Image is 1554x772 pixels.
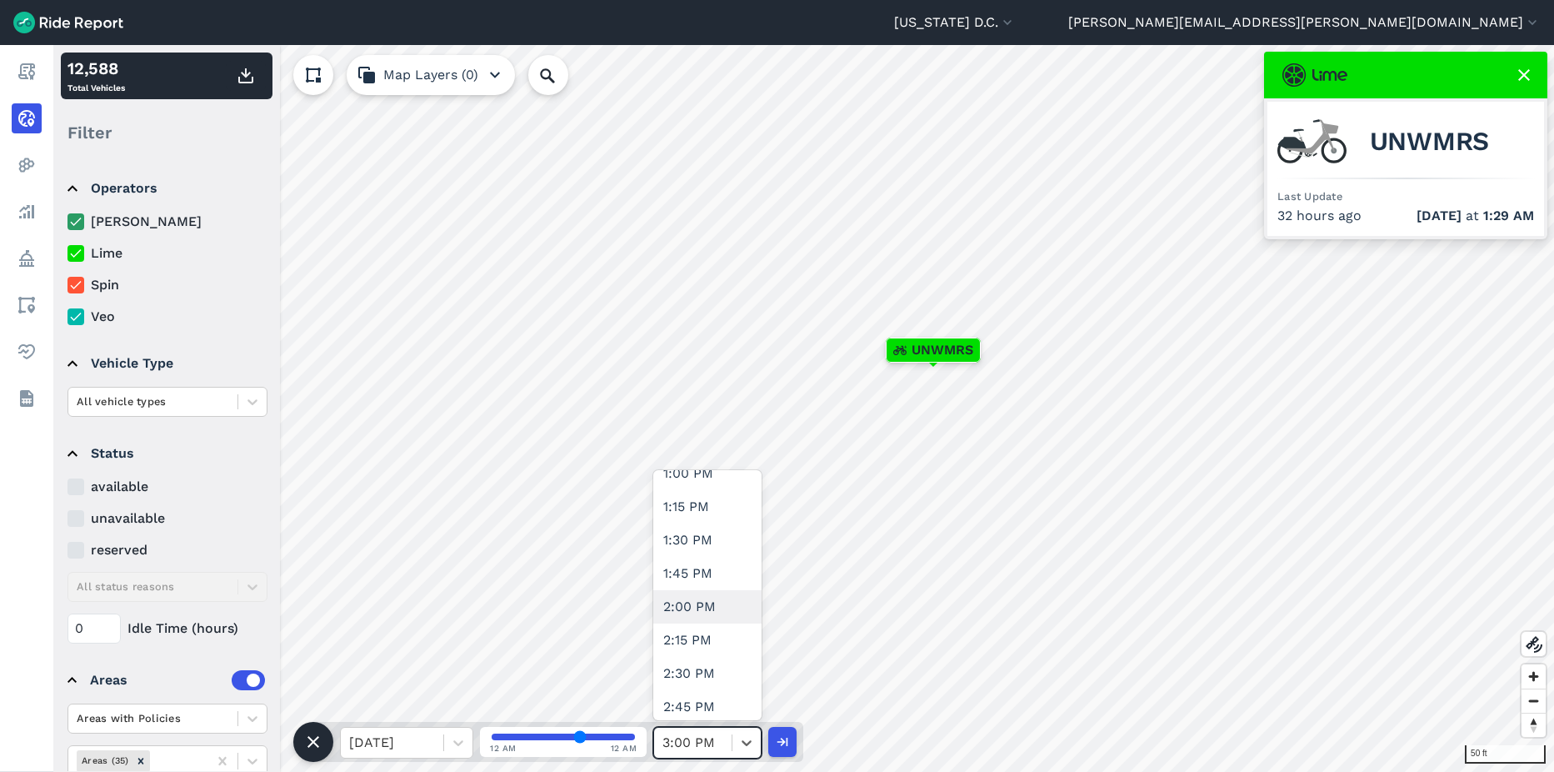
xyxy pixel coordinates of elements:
[490,742,517,754] span: 12 AM
[1522,664,1546,689] button: Zoom in
[1370,132,1490,152] span: UNWMRS
[12,383,42,414] a: Datasets
[67,275,267,295] label: Spin
[1465,745,1546,764] div: 50 ft
[67,430,265,477] summary: Status
[67,509,267,529] label: unavailable
[77,750,132,771] div: Areas (35)
[1277,206,1534,226] div: 32 hours ago
[90,670,265,690] div: Areas
[1522,713,1546,737] button: Reset bearing to north
[67,165,265,212] summary: Operators
[67,540,267,560] label: reserved
[611,742,637,754] span: 12 AM
[67,56,125,96] div: Total Vehicles
[61,107,272,158] div: Filter
[67,212,267,232] label: [PERSON_NAME]
[894,13,1016,33] button: [US_STATE] D.C.
[653,490,762,524] div: 1:15 PM
[13,12,123,33] img: Ride Report
[12,197,42,227] a: Analyze
[12,150,42,180] a: Heatmaps
[67,614,267,644] div: Idle Time (hours)
[132,750,150,771] div: Remove Areas (35)
[12,290,42,320] a: Areas
[653,690,762,724] div: 2:45 PM
[67,56,125,81] div: 12,588
[912,340,973,360] span: UNWMRS
[12,337,42,367] a: Health
[12,57,42,87] a: Report
[67,657,265,704] summary: Areas
[1282,63,1347,87] img: Lime
[67,307,267,327] label: Veo
[67,340,265,387] summary: Vehicle Type
[1277,190,1342,203] span: Last Update
[1277,118,1347,164] img: Lime ebike
[653,457,762,490] div: 1:00 PM
[653,590,762,624] div: 2:00 PM
[347,55,515,95] button: Map Layers (0)
[1522,689,1546,713] button: Zoom out
[653,557,762,590] div: 1:45 PM
[1483,208,1534,223] span: 1:29 AM
[1068,13,1541,33] button: [PERSON_NAME][EMAIL_ADDRESS][PERSON_NAME][DOMAIN_NAME]
[1417,208,1462,223] span: [DATE]
[67,477,267,497] label: available
[653,657,762,690] div: 2:30 PM
[653,624,762,657] div: 2:15 PM
[528,55,595,95] input: Search Location or Vehicles
[1417,206,1534,226] span: at
[53,45,1554,772] canvas: Map
[653,524,762,557] div: 1:30 PM
[12,103,42,133] a: Realtime
[67,243,267,263] label: Lime
[12,243,42,273] a: Policy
